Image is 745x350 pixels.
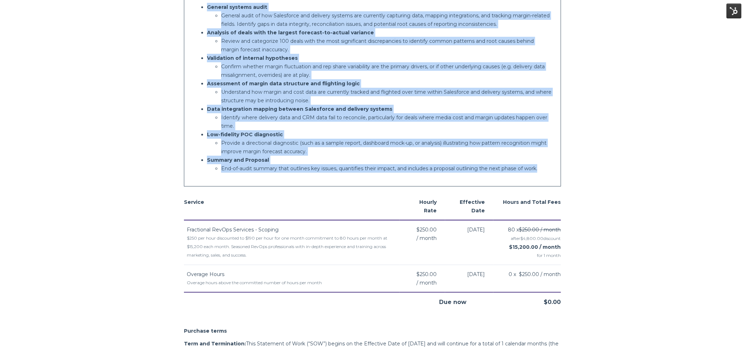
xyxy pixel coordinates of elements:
strong: Analysis of deals with the largest forecast-to-actual variance [207,29,374,36]
span: Term and Termination: [184,340,246,347]
p: Review and categorize 100 deals with the most significant discrepancies to identify common patter... [221,37,552,54]
strong: Assessment of margin data structure and flighting logic [207,80,360,87]
td: [DATE] [445,220,493,265]
span: 80 x [508,225,561,234]
th: Hourly Rate [400,193,445,220]
strong: General systems audit [207,4,267,10]
p: Confirm whether margin fluctuation and rep share variability are the primary drivers, or if other... [221,62,552,79]
span: Fractional RevOps Services - Scoping [187,226,279,233]
div: $250 per hour discounted to $190 per hour for one month commitment to 80 hours per month at $15,2... [187,234,399,259]
strong: Data integration mapping between Salesforce and delivery systems [207,106,392,112]
p: Understand how margin and cost data are currently tracked and flighted over time within Salesforc... [221,88,552,105]
div: $0.00 [467,293,561,306]
span: for 1 month [493,251,561,260]
div: Due now [372,293,467,306]
th: Service [184,193,399,220]
img: HubSpot Tools Menu Toggle [727,4,741,18]
span: / month [416,279,437,287]
p: Identify where delivery data and CRM data fail to reconcile, particularly for deals where media c... [221,113,552,130]
span: $250.00 [416,270,437,279]
span: $4,800.00 [521,236,544,241]
strong: Low-fidelity POC diagnostic [207,131,283,138]
th: Effective Date [445,193,493,220]
span: $250.00 [416,225,437,234]
span: Overage Hours [187,271,224,277]
span: after discount [511,236,561,241]
span: 0 x $250.00 / month [509,270,561,279]
span: / month [416,234,437,242]
div: Overage hours above the committed number of hours per month [187,279,399,287]
p: End-of-audit summary that outlines key issues, quantifies their impact, and includes a proposal o... [221,164,552,173]
s: $250.00 / month [519,226,561,233]
th: Hours and Total Fees [493,193,561,220]
p: Provide a directional diagnostic (such as a sample report, dashboard mock-up, or analysis) illust... [221,139,552,156]
h2: Purchase terms [184,327,561,335]
strong: Summary and Proposal [207,157,269,163]
strong: Validation of internal hypotheses [207,55,298,61]
p: General audit of how Salesforce and delivery systems are currently capturing data, mapping integr... [221,11,552,28]
strong: $15,200.00 / month [509,244,561,250]
td: [DATE] [445,265,493,292]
